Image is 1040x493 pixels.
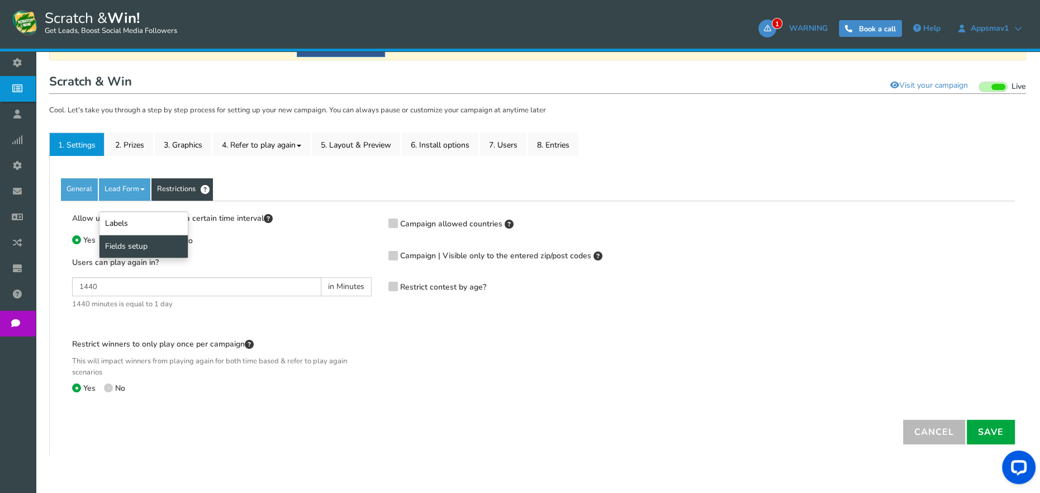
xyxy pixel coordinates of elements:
a: 5. Layout & Preview [312,132,400,156]
a: 8. Entries [528,132,578,156]
a: Visit your campaign [883,76,975,95]
a: Restrictions [151,178,213,201]
label: Restrict winners to only play once per campaign [72,338,254,350]
span: Scratch & [39,8,177,36]
p: Cool. Let's take you through a step by step process for setting up your new campaign. You can alw... [49,105,1026,116]
label: Allow users to play again after a certain time interval [72,212,273,225]
span: Campaign | Visible only to the entered zip/post codes [400,250,591,261]
a: Scratch &Win! Get Leads, Boost Social Media Followers [11,8,177,36]
a: 4. Refer to play again [213,132,310,156]
span: WARNING [789,23,828,34]
a: Book a call [839,20,902,37]
a: 1. Settings [49,132,105,156]
iframe: LiveChat chat widget [993,446,1040,493]
span: No [115,383,125,394]
span: Appsmav1 [965,24,1014,33]
a: Save [967,420,1015,444]
a: Lead Form [99,178,150,201]
label: Users can play again in? [72,258,159,268]
h1: Scratch & Win [49,72,1026,94]
a: Fields setup [99,235,188,258]
a: 3. Graphics [155,132,211,156]
span: Campaign allowed countries [400,219,502,229]
a: 6. Install options [402,132,478,156]
span: 1 [772,18,782,29]
small: Get Leads, Boost Social Media Followers [45,27,177,36]
a: 7. Users [480,132,526,156]
span: Book a call [859,24,896,34]
span: Restrict contest by age? [400,282,486,292]
span: Live [1011,82,1026,92]
img: Scratch and Win [11,8,39,36]
a: 1WARNING [758,20,833,37]
strong: Win! [107,8,140,28]
span: Yes [83,383,96,394]
span: Yes [83,235,96,246]
a: Help [908,20,946,37]
span: This will impact winners from playing again for both time based & refer to play again scenarios [72,356,372,378]
a: General [61,178,98,201]
a: 2. Prizes [106,132,153,156]
span: 1440 minutes is equal to 1 day [72,299,372,310]
a: Labels [99,212,188,235]
span: Help [923,23,941,34]
a: Cancel [903,420,965,444]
